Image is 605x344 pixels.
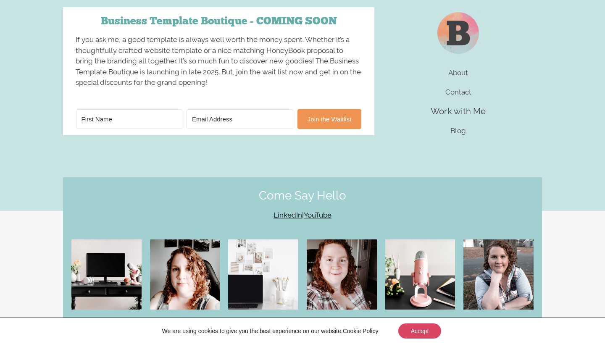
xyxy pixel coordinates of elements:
[187,109,293,129] input: Email Address
[297,109,362,129] button: Join the Waitlist
[363,100,554,123] a: Work with Me
[228,239,298,310] img: Social Squares
[67,190,538,202] h2: Come Say Hello
[274,211,331,219] span: |
[379,82,538,102] a: Contact
[379,63,538,82] a: About
[76,35,361,87] span: If you ask me, a good template is always well worth the money spent. Whether it’s a thoughtfully ...
[343,328,379,334] a: Cookie Policy
[297,110,362,129] span: Join the Waitlist
[379,121,538,140] a: Blog
[379,63,538,140] nav: Menu
[463,239,534,310] img: Behind-the-Scenes-Genius-Danielle-Dill-WordPress-Web-Designer-2
[307,239,377,310] img: 273119743_1555198558192335_4570552286138789457_n.webp_
[304,211,331,219] a: YouTube
[63,16,374,26] h2: Business Template Boutique - COMING SOON
[162,327,379,335] p: We are using cookies to give you the best experience on our website.
[398,323,442,339] button: Accept
[274,211,302,219] a: LinkedIn
[385,239,455,310] img: 1Photo(86)
[150,239,220,310] img: Behind The Scenes Genius – Business Experience Strategist – Danielle
[76,109,183,129] input: First Name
